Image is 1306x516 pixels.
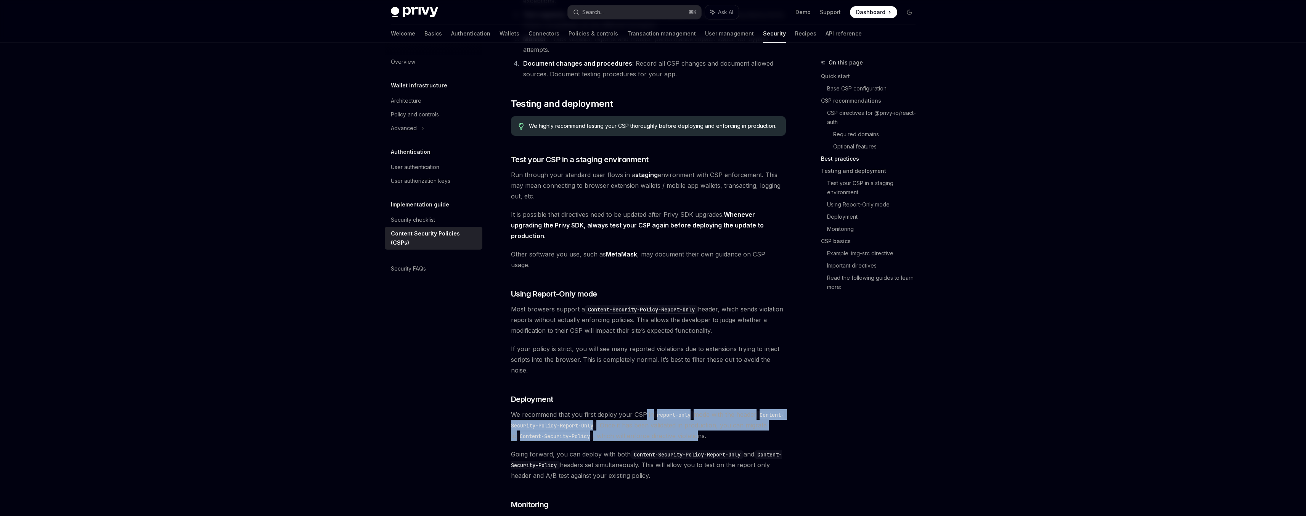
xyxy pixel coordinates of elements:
[511,169,786,202] span: Run through your standard user flows in a environment with CSP enforcement. This may mean connect...
[511,98,613,110] span: Testing and deployment
[689,9,697,15] span: ⌘ K
[391,163,439,172] div: User authentication
[606,250,637,258] a: MetaMask
[391,176,450,185] div: User authorization keys
[391,81,447,90] h5: Wallet infrastructure
[385,108,482,121] a: Policy and controls
[827,82,922,95] a: Base CSP configuration
[635,171,658,179] strong: staging
[385,160,482,174] a: User authentication
[521,34,786,55] li: : Track violation reports and monitor performance impact. Watch for bypass attempts.
[763,24,786,43] a: Security
[523,60,632,67] strong: Document changes and procedures
[903,6,916,18] button: Toggle dark mode
[385,227,482,250] a: Content Security Policies (CSPs)
[385,213,482,227] a: Security checklist
[827,247,922,260] a: Example: img-src directive
[705,24,754,43] a: User management
[391,200,449,209] h5: Implementation guide
[391,7,438,18] img: dark logo
[511,304,786,336] span: Most browsers support a header, which sends violation reports without actually enforcing policies...
[391,110,439,119] div: Policy and controls
[795,8,811,16] a: Demo
[391,264,426,273] div: Security FAQs
[511,449,786,481] span: Going forward, you can deploy with both and headers set simultaneously. This will allow you to te...
[833,128,922,140] a: Required domains
[529,24,559,43] a: Connectors
[424,24,442,43] a: Basics
[385,174,482,188] a: User authorization keys
[385,55,482,69] a: Overview
[511,154,649,165] span: Test your CSP in a staging environment
[850,6,897,18] a: Dashboard
[827,107,922,128] a: CSP directives for @privy-io/react-auth
[582,8,604,17] div: Search...
[827,260,922,272] a: Important directives
[511,249,786,270] span: Other software you use, such as , may document their own guidance on CSP usage.
[821,153,922,165] a: Best practices
[511,209,786,241] span: It is possible that directives need to be updated after Privy SDK upgrades.
[827,223,922,235] a: Monitoring
[821,235,922,247] a: CSP basics
[511,211,764,240] strong: Whenever upgrading the Privy SDK, always test your CSP again before deploying the update to produ...
[451,24,490,43] a: Authentication
[391,57,415,66] div: Overview
[511,394,553,405] span: Deployment
[585,305,698,313] a: Content-Security-Policy-Report-Only
[568,5,701,19] button: Search...⌘K
[795,24,816,43] a: Recipes
[827,211,922,223] a: Deployment
[718,8,733,16] span: Ask AI
[511,499,549,510] span: Monitoring
[833,140,922,153] a: Optional features
[500,24,519,43] a: Wallets
[821,165,922,177] a: Testing and deployment
[521,58,786,79] li: : Record all CSP changes and document allowed sources. Document testing procedures for your app.
[827,198,922,211] a: Using Report-Only mode
[391,124,417,133] div: Advanced
[511,409,786,441] span: We recommend that you first deploy your CSP in mode with the header . Once it has been validated ...
[517,432,593,440] code: Content-Security-Policy
[821,70,922,82] a: Quick start
[391,147,431,156] h5: Authentication
[511,343,786,376] span: If your policy is strict, you will see many reported violations due to extensions trying to injec...
[391,96,421,105] div: Architecture
[705,5,739,19] button: Ask AI
[856,8,885,16] span: Dashboard
[385,262,482,276] a: Security FAQs
[585,305,698,314] code: Content-Security-Policy-Report-Only
[391,24,415,43] a: Welcome
[829,58,863,67] span: On this page
[827,177,922,198] a: Test your CSP in a staging environment
[385,94,482,108] a: Architecture
[821,95,922,107] a: CSP recommendations
[820,8,841,16] a: Support
[511,289,597,299] span: Using Report-Only mode
[654,411,694,419] code: report-only
[569,24,618,43] a: Policies & controls
[519,123,524,130] svg: Tip
[391,215,435,224] div: Security checklist
[391,229,478,247] div: Content Security Policies (CSPs)
[826,24,862,43] a: API reference
[631,450,744,459] code: Content-Security-Policy-Report-Only
[529,122,778,130] span: We highly recommend testing your CSP thoroughly before deploying and enforcing in production.
[827,272,922,293] a: Read the following guides to learn more:
[627,24,696,43] a: Transaction management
